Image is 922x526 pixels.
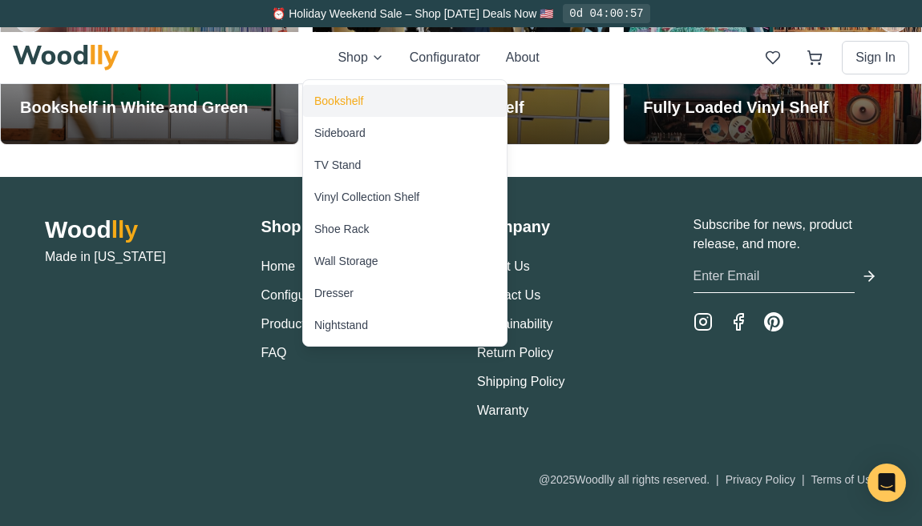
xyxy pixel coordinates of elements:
[302,79,508,347] div: Shop
[314,317,368,333] div: Nightstand
[314,253,378,269] div: Wall Storage
[314,189,419,205] div: Vinyl Collection Shelf
[314,221,369,237] div: Shoe Rack
[314,125,366,141] div: Sideboard
[314,157,361,173] div: TV Stand
[314,93,363,109] div: Bookshelf
[314,285,354,301] div: Dresser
